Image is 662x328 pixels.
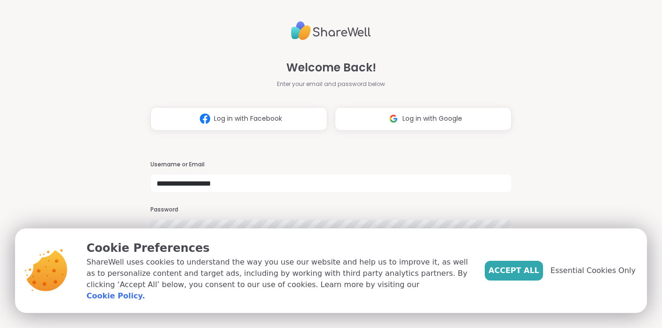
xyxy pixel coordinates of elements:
[277,80,385,88] span: Enter your email and password below
[335,107,512,131] button: Log in with Google
[87,290,145,302] a: Cookie Policy.
[291,17,371,44] img: ShareWell Logo
[87,257,470,302] p: ShareWell uses cookies to understand the way you use our website and help us to improve it, as we...
[214,114,282,124] span: Log in with Facebook
[489,265,539,276] span: Accept All
[385,110,402,127] img: ShareWell Logomark
[485,261,543,281] button: Accept All
[551,265,636,276] span: Essential Cookies Only
[196,110,214,127] img: ShareWell Logomark
[150,161,512,169] h3: Username or Email
[87,240,470,257] p: Cookie Preferences
[150,107,327,131] button: Log in with Facebook
[402,114,462,124] span: Log in with Google
[286,59,376,76] span: Welcome Back!
[150,206,512,214] h3: Password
